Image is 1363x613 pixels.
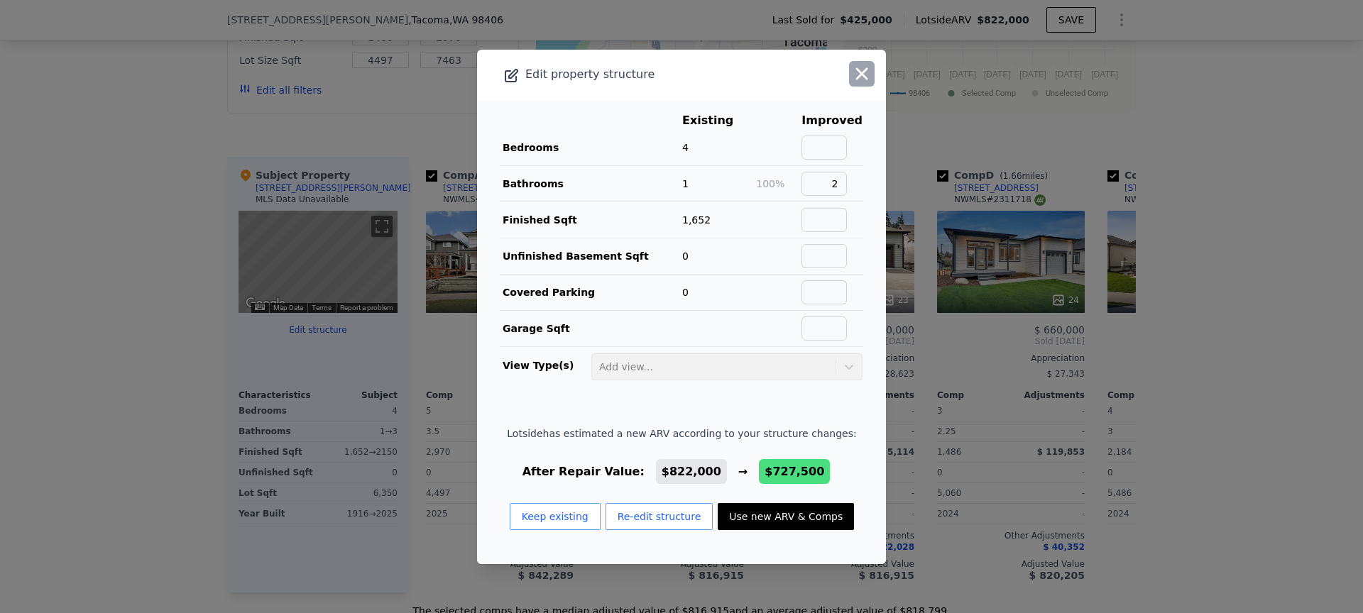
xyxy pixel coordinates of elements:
[682,287,689,298] span: 0
[500,165,681,201] td: Bathrooms
[765,465,824,478] span: $727,500
[682,178,689,189] span: 1
[507,463,856,480] div: After Repair Value: →
[682,214,711,226] span: 1,652
[500,274,681,310] td: Covered Parking
[662,465,721,478] span: $822,000
[500,130,681,166] td: Bedrooms
[500,238,681,274] td: Unfinished Basement Sqft
[681,111,755,130] th: Existing
[682,142,689,153] span: 4
[718,503,854,530] button: Use new ARV & Comps
[510,503,601,530] button: Keep existing
[477,65,804,84] div: Edit property structure
[606,503,713,530] button: Re-edit structure
[500,347,591,381] td: View Type(s)
[500,201,681,238] td: Finished Sqft
[507,426,856,441] span: Lotside has estimated a new ARV according to your structure changes:
[500,310,681,346] td: Garage Sqft
[801,111,863,130] th: Improved
[756,178,784,189] span: 100%
[682,250,689,262] span: 0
